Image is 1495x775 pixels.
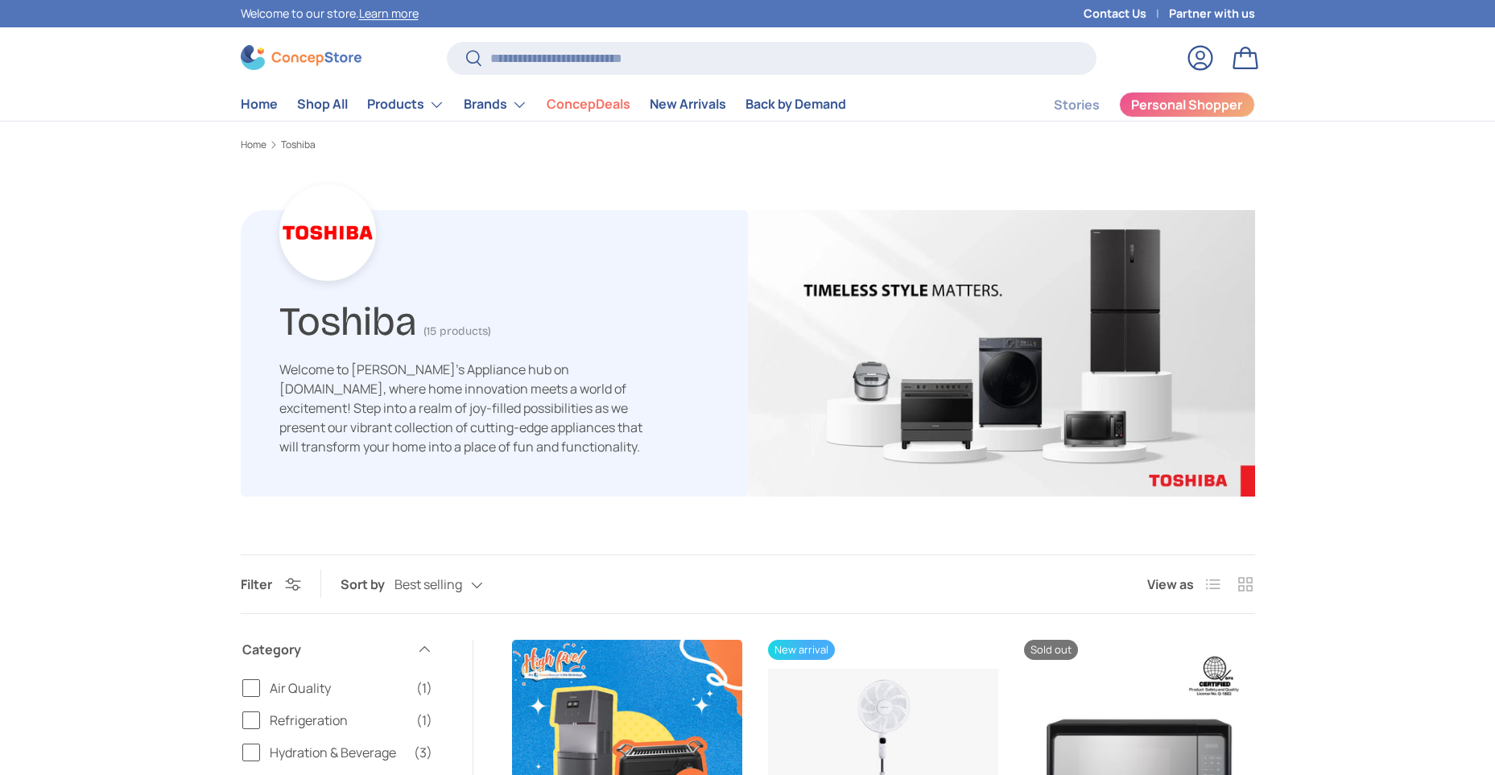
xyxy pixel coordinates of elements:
nav: Breadcrumbs [241,138,1255,152]
summary: Category [242,620,432,678]
nav: Secondary [1015,89,1255,121]
span: (1) [416,711,432,730]
span: Personal Shopper [1131,98,1242,111]
a: Shop All [297,89,348,120]
summary: Products [357,89,454,121]
h1: Toshiba [279,291,417,345]
span: Best selling [394,577,462,592]
a: Brands [464,89,527,121]
a: Learn more [359,6,419,21]
nav: Primary [241,89,846,121]
span: New arrival [768,640,835,660]
span: Refrigeration [270,711,407,730]
img: ConcepStore [241,45,361,70]
a: New Arrivals [650,89,726,120]
img: Toshiba [748,210,1255,497]
span: (15 products) [423,324,491,338]
a: Toshiba [281,140,316,150]
button: Best selling [394,571,515,599]
span: (3) [414,743,432,762]
span: Hydration & Beverage [270,743,404,762]
a: Personal Shopper [1119,92,1255,117]
button: Filter [241,575,301,593]
a: Stories [1054,89,1100,121]
span: Air Quality [270,678,407,698]
a: Home [241,89,278,120]
span: Sold out [1024,640,1078,660]
span: Category [242,640,407,659]
label: Sort by [341,575,394,594]
summary: Brands [454,89,537,121]
p: Welcome to our store. [241,5,419,23]
a: Partner with us [1169,5,1255,23]
span: (1) [416,678,432,698]
span: View as [1147,575,1194,594]
span: Filter [241,575,272,593]
a: Products [367,89,444,121]
a: Home [241,140,266,150]
a: ConcepDeals [547,89,630,120]
p: Welcome to [PERSON_NAME]'s Appliance hub on [DOMAIN_NAME], where home innovation meets a world of... [279,360,658,456]
a: Contact Us [1084,5,1169,23]
a: Back by Demand [745,89,846,120]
